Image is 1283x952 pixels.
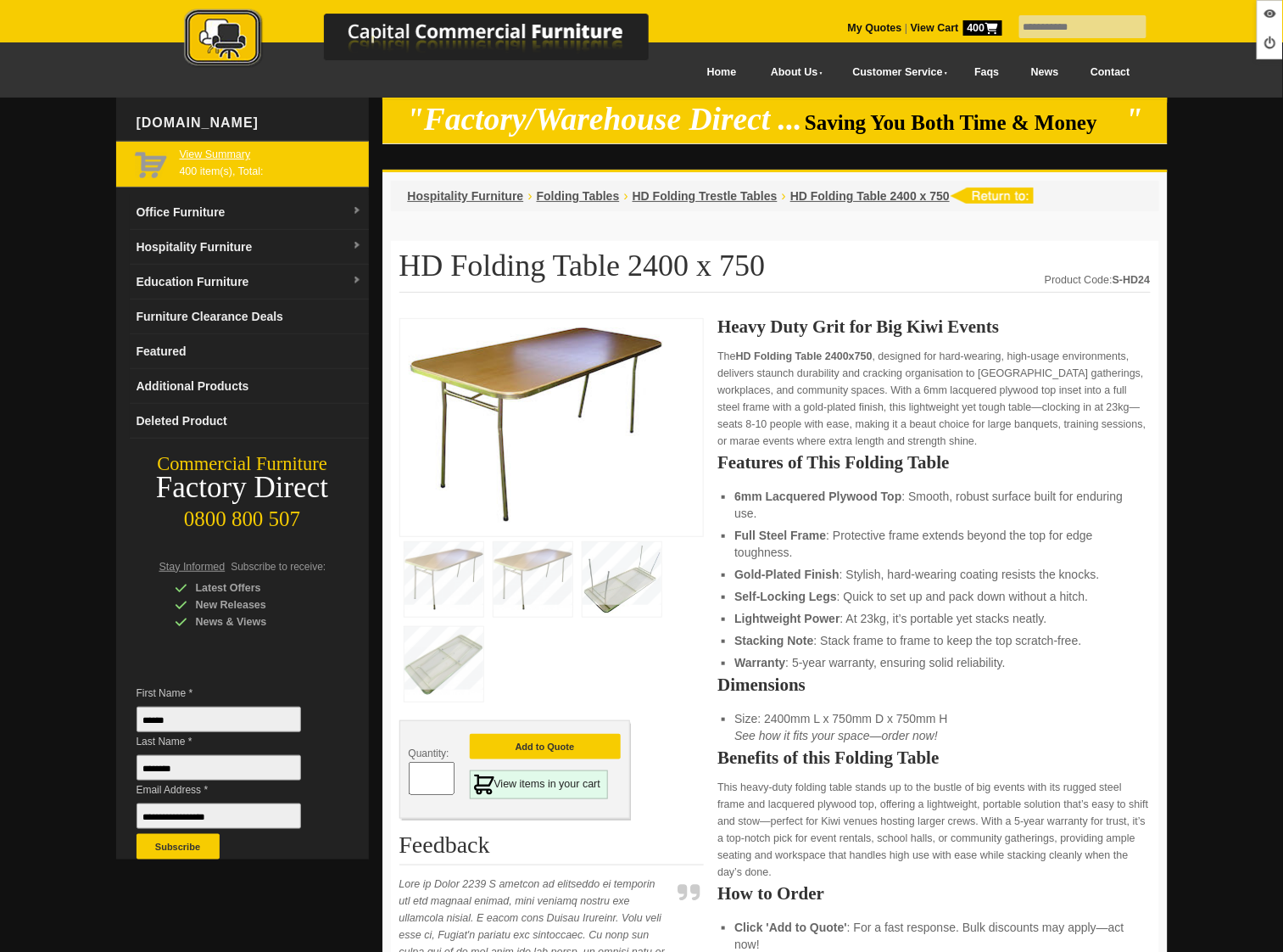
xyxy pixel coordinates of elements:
a: HD Folding Table 2400 x 750 [790,189,950,203]
strong: Lightweight Power [734,612,840,625]
img: dropdown [352,276,362,286]
div: 0800 800 507 [116,499,369,531]
a: View Summary [180,146,362,163]
div: New Releases [175,596,336,613]
input: Last Name * [137,755,301,781]
li: : Smooth, robust surface built for enduring use. [734,488,1133,522]
span: Saving You Both Time & Money [805,111,1123,134]
strong: Full Steel Frame [734,529,826,542]
strong: HD Folding Table 2400x750 [736,350,873,362]
p: This heavy-duty folding table stands up to the bustle of big events with its rugged steel frame a... [717,779,1150,881]
strong: S-HD24 [1113,274,1150,286]
div: Product Code: [1045,272,1150,288]
li: › [623,188,628,204]
strong: Gold-Plated Finish [734,568,840,581]
input: First Name * [137,707,301,732]
a: Hospitality Furnituredropdown [130,230,369,265]
h2: Benefits of this Folding Table [717,749,1150,766]
h2: Heavy Duty Grit for Big Kiwi Events [717,318,1150,335]
strong: Stacking Note [734,634,813,647]
li: Size: 2400mm L x 750mm D x 750mm H [734,710,1133,744]
strong: View Cart [911,22,1002,34]
h1: HD Folding Table 2400 x 750 [399,249,1151,293]
li: : Quick to set up and pack down without a hitch. [734,588,1133,605]
em: See how it fits your space—order now! [734,729,938,742]
img: dropdown [352,241,362,251]
span: Subscribe to receive: [231,561,326,573]
li: : Stylish, hard-wearing coating resists the knocks. [734,566,1133,583]
a: Capital Commercial Furniture Logo [137,8,731,76]
img: return to [950,188,1034,204]
div: Latest Offers [175,580,336,596]
a: Office Furnituredropdown [130,195,369,230]
a: View items in your cart [470,770,609,799]
div: News & Views [175,613,336,630]
a: Customer Service [834,53,958,92]
a: Folding Tables [537,189,620,203]
div: [DOMAIN_NAME] [130,98,369,148]
strong: Click 'Add to Quote' [734,921,847,934]
input: Email Address * [137,804,301,829]
li: › [782,188,786,204]
img: dropdown [352,206,362,216]
span: Quantity: [409,748,449,759]
span: First Name * [137,685,326,702]
a: HD Folding Trestle Tables [633,189,778,203]
a: About Us [752,53,834,92]
h2: Features of This Folding Table [717,454,1150,471]
a: Featured [130,334,369,369]
a: Faqs [959,53,1016,92]
h2: Feedback [399,832,705,865]
li: : 5-year warranty, ensuring solid reliability. [734,654,1133,671]
span: 400 item(s), Total: [180,146,362,177]
em: "Factory/Warehouse Direct ... [406,102,802,137]
a: Hospitality Furniture [408,189,524,203]
p: The , designed for hard-wearing, high-usage environments, delivers staunch durability and crackin... [717,348,1150,450]
button: Subscribe [137,834,220,860]
li: : At 23kg, it’s portable yet stacks neatly. [734,610,1133,627]
div: Commercial Furniture [116,452,369,476]
span: Stay Informed [159,561,226,573]
div: Factory Direct [116,476,369,500]
a: Furniture Clearance Deals [130,300,369,334]
img: Capital Commercial Furniture Logo [137,8,731,70]
a: Contact [1074,53,1146,92]
strong: Self-Locking Legs [734,590,837,603]
button: Add to Quote [470,734,621,759]
em: " [1125,102,1143,137]
span: Last Name * [137,733,326,750]
img: HD Folding Table 2400 x 750 [409,328,663,523]
strong: 6mm Lacquered Plywood Top [734,490,901,503]
h2: Dimensions [717,676,1150,693]
li: : Protective frame extends beyond the top for edge toughness. [734,527,1133,561]
strong: Warranty [734,656,785,669]
span: Email Address * [137,781,326,798]
li: › [527,188,532,204]
a: My Quotes [848,22,902,34]
a: Additional Products [130,369,369,404]
a: News [1015,53,1074,92]
h2: How to Order [717,885,1150,902]
a: Deleted Product [130,404,369,439]
a: Education Furnituredropdown [130,265,369,300]
a: View Cart400 [907,22,1001,34]
li: : Stack frame to frame to keep the top scratch-free. [734,632,1133,649]
span: 400 [963,20,1002,36]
